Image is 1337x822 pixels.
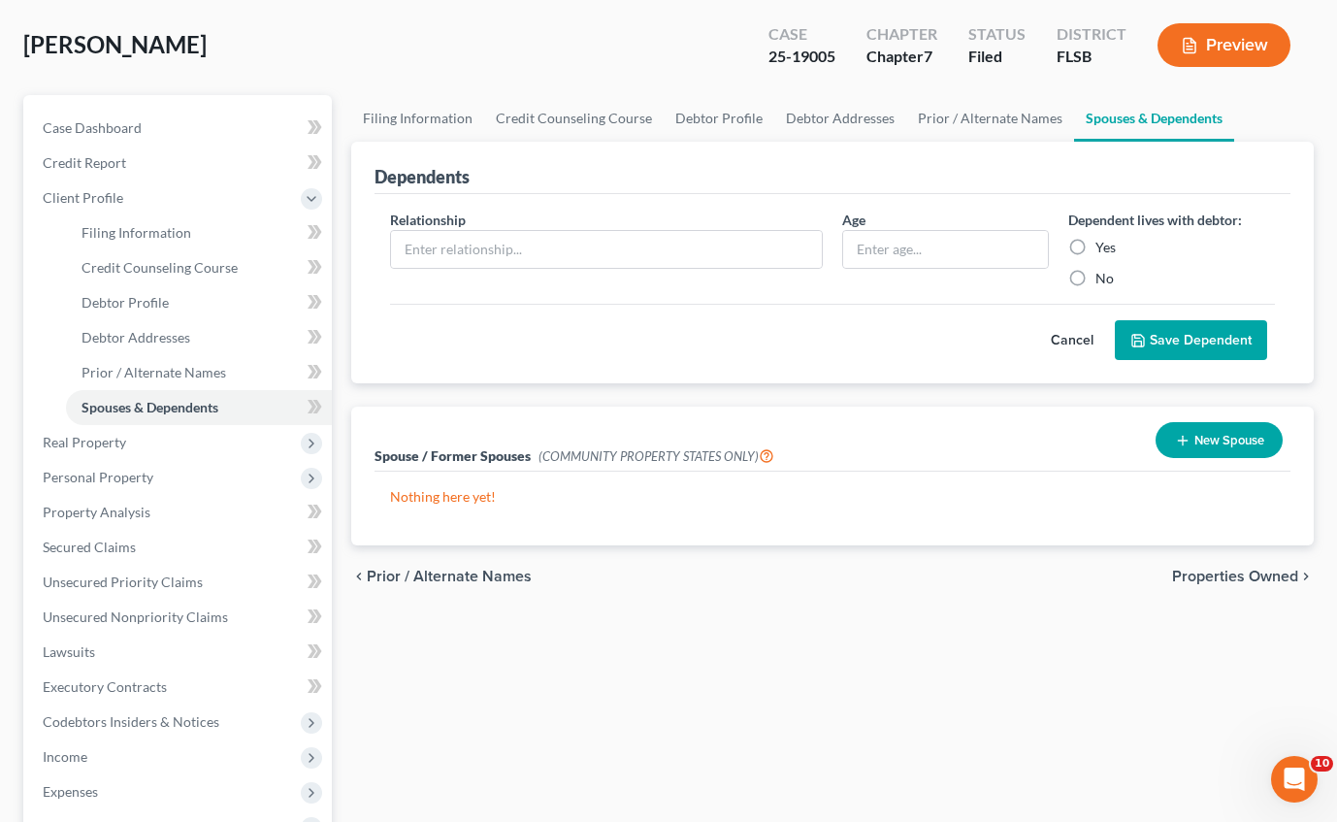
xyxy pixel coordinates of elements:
[66,390,332,425] a: Spouses & Dependents
[968,23,1026,46] div: Status
[43,608,228,625] span: Unsecured Nonpriority Claims
[1095,269,1114,288] label: No
[43,434,126,450] span: Real Property
[27,146,332,181] a: Credit Report
[968,46,1026,68] div: Filed
[390,487,1276,507] p: Nothing here yet!
[43,119,142,136] span: Case Dashboard
[774,95,906,142] a: Debtor Addresses
[390,212,466,228] span: Relationship
[391,231,822,268] input: Enter relationship...
[906,95,1074,142] a: Prior / Alternate Names
[66,250,332,285] a: Credit Counseling Course
[27,635,332,670] a: Lawsuits
[351,569,532,584] button: chevron_left Prior / Alternate Names
[82,259,238,276] span: Credit Counseling Course
[23,30,207,58] span: [PERSON_NAME]
[1068,210,1242,230] label: Dependent lives with debtor:
[1311,756,1333,772] span: 10
[43,469,153,485] span: Personal Property
[66,285,332,320] a: Debtor Profile
[27,565,332,600] a: Unsecured Priority Claims
[43,748,87,765] span: Income
[866,23,937,46] div: Chapter
[43,504,150,520] span: Property Analysis
[1298,569,1314,584] i: chevron_right
[1029,321,1115,360] button: Cancel
[1271,756,1318,803] iframe: Intercom live chat
[1172,569,1314,584] button: Properties Owned chevron_right
[27,600,332,635] a: Unsecured Nonpriority Claims
[27,111,332,146] a: Case Dashboard
[43,678,167,695] span: Executory Contracts
[66,320,332,355] a: Debtor Addresses
[82,224,191,241] span: Filing Information
[66,355,332,390] a: Prior / Alternate Names
[43,783,98,800] span: Expenses
[1158,23,1290,67] button: Preview
[1156,422,1283,458] button: New Spouse
[43,574,203,590] span: Unsecured Priority Claims
[843,231,1048,268] input: Enter age...
[866,46,937,68] div: Chapter
[484,95,664,142] a: Credit Counseling Course
[367,569,532,584] span: Prior / Alternate Names
[1074,95,1234,142] a: Spouses & Dependents
[375,447,531,464] span: Spouse / Former Spouses
[27,670,332,705] a: Executory Contracts
[43,539,136,555] span: Secured Claims
[82,399,218,415] span: Spouses & Dependents
[1057,23,1126,46] div: District
[1057,46,1126,68] div: FLSB
[351,569,367,584] i: chevron_left
[1115,320,1267,361] button: Save Dependent
[768,46,835,68] div: 25-19005
[27,495,332,530] a: Property Analysis
[43,189,123,206] span: Client Profile
[924,47,932,65] span: 7
[1172,569,1298,584] span: Properties Owned
[43,643,95,660] span: Lawsuits
[27,530,332,565] a: Secured Claims
[66,215,332,250] a: Filing Information
[538,448,774,464] span: (COMMUNITY PROPERTY STATES ONLY)
[82,294,169,311] span: Debtor Profile
[768,23,835,46] div: Case
[1095,238,1116,257] label: Yes
[43,713,219,730] span: Codebtors Insiders & Notices
[664,95,774,142] a: Debtor Profile
[82,364,226,380] span: Prior / Alternate Names
[43,154,126,171] span: Credit Report
[82,329,190,345] span: Debtor Addresses
[375,165,470,188] div: Dependents
[351,95,484,142] a: Filing Information
[842,210,865,230] label: Age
